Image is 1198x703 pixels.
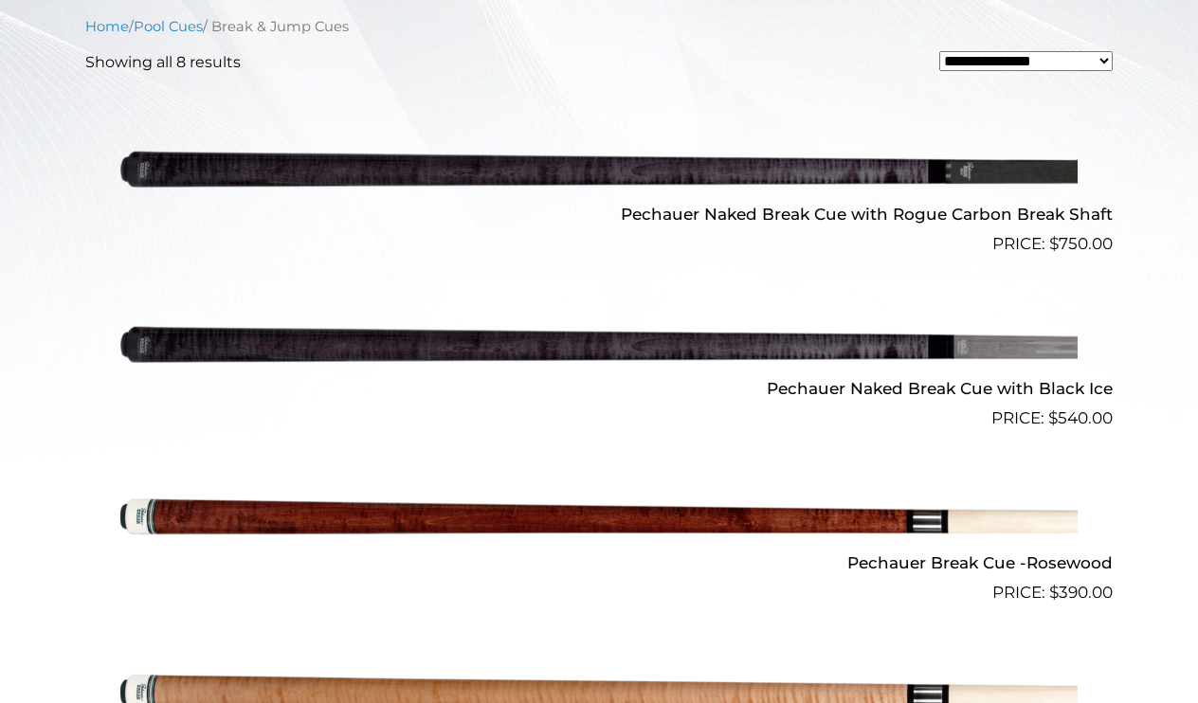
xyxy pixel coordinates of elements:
img: Pechauer Naked Break Cue with Rogue Carbon Break Shaft [120,89,1078,248]
h2: Pechauer Naked Break Cue with Rogue Carbon Break Shaft [85,196,1113,231]
h2: Pechauer Break Cue -Rosewood [85,546,1113,581]
h2: Pechauer Naked Break Cue with Black Ice [85,371,1113,406]
a: Pechauer Naked Break Cue with Black Ice $540.00 [85,264,1113,431]
span: $ [1049,583,1059,602]
span: $ [1049,234,1059,253]
a: Pool Cues [134,18,203,35]
a: Pechauer Naked Break Cue with Rogue Carbon Break Shaft $750.00 [85,89,1113,256]
bdi: 540.00 [1048,408,1113,427]
select: Shop order [939,51,1113,71]
a: Home [85,18,129,35]
bdi: 750.00 [1049,234,1113,253]
p: Showing all 8 results [85,51,241,74]
img: Pechauer Break Cue -Rosewood [120,439,1078,598]
nav: Breadcrumb [85,16,1113,37]
a: Pechauer Break Cue -Rosewood $390.00 [85,439,1113,605]
img: Pechauer Naked Break Cue with Black Ice [120,264,1078,424]
span: $ [1048,408,1058,427]
bdi: 390.00 [1049,583,1113,602]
